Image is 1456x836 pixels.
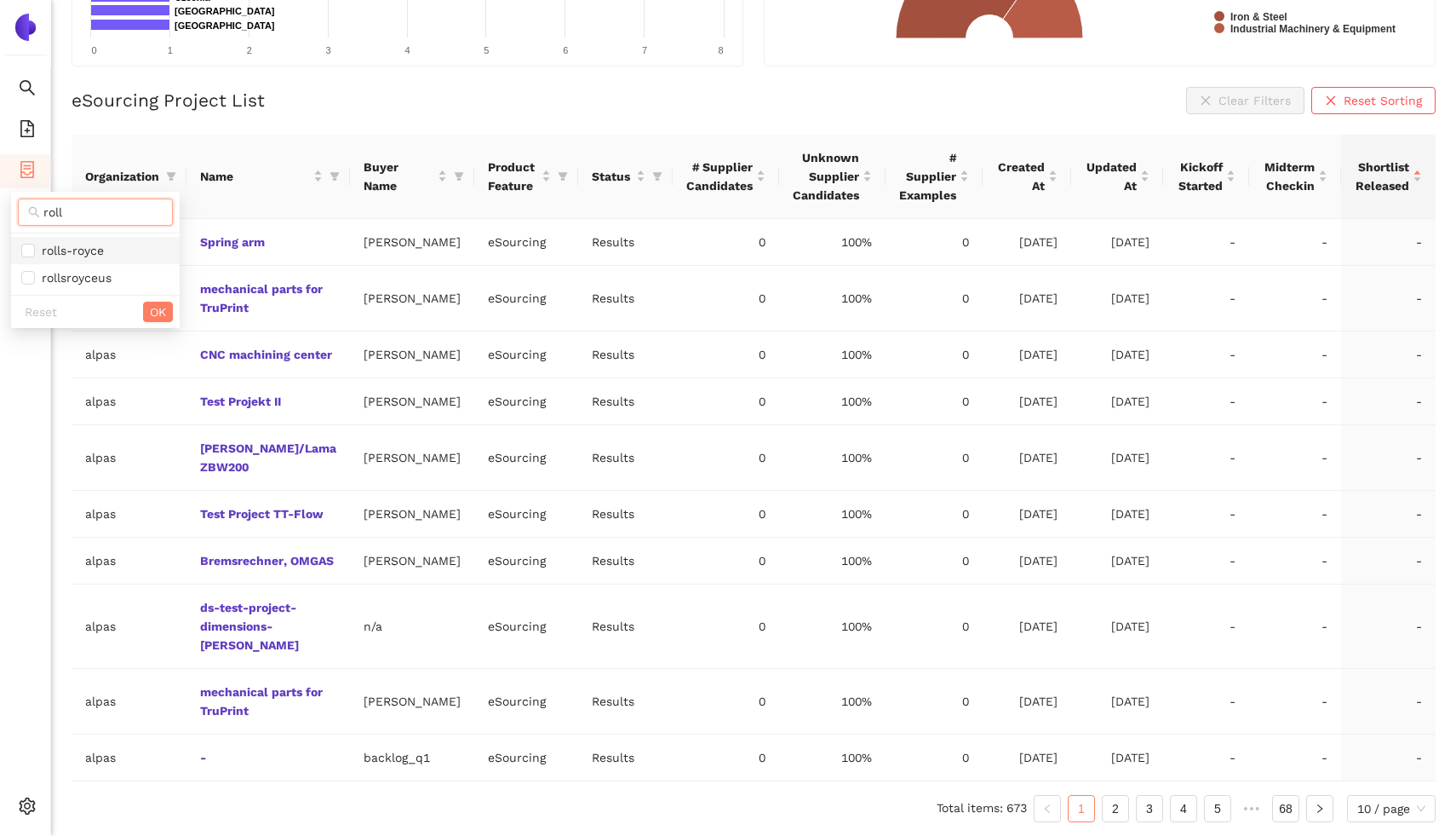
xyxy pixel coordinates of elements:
td: 0 [886,219,983,266]
td: 100% [779,735,886,781]
td: 100% [779,378,886,425]
td: 0 [673,669,779,735]
text: Industrial Machinery & Equipment [1230,23,1396,35]
span: search [19,73,36,107]
a: 2 [1103,796,1128,822]
td: Results [578,378,673,425]
td: Results [578,332,673,378]
span: Shortlist Released [1355,158,1409,195]
td: 100% [779,219,886,266]
td: [DATE] [1071,219,1163,266]
button: closeClear Filters [1186,87,1304,114]
td: - [1249,332,1341,378]
span: filter [558,171,568,182]
span: filter [166,171,176,182]
td: [DATE] [1071,378,1163,425]
th: this column's title is Product Feature,this column is sortable [474,135,578,219]
td: 100% [779,425,886,491]
td: - [1249,669,1341,735]
a: 5 [1205,796,1230,822]
span: file-add [19,114,36,148]
span: filter [330,171,340,182]
td: - [1249,378,1341,425]
td: [PERSON_NAME] [350,266,474,332]
td: [DATE] [1071,491,1163,538]
td: [DATE] [1071,266,1163,332]
td: 0 [886,491,983,538]
span: ••• [1238,795,1265,822]
td: alpas [72,425,186,491]
td: - [1163,669,1249,735]
td: - [1249,491,1341,538]
li: Next Page [1306,795,1333,822]
td: - [1249,585,1341,669]
span: Kickoff Started [1177,158,1223,195]
td: [DATE] [983,669,1071,735]
td: eSourcing [474,585,578,669]
a: 68 [1273,796,1298,822]
td: 0 [673,735,779,781]
span: filter [163,164,180,189]
span: filter [652,171,662,182]
span: Product Feature [488,158,538,195]
button: Reset [18,302,64,322]
td: 0 [673,425,779,491]
td: [PERSON_NAME] [350,378,474,425]
td: Results [578,538,673,585]
td: 0 [886,425,983,491]
td: 100% [779,491,886,538]
td: Results [578,425,673,491]
th: this column's title is Midterm Checkin,this column is sortable [1249,135,1341,219]
text: Iron & Steel [1230,11,1287,23]
td: eSourcing [474,669,578,735]
td: [DATE] [1071,425,1163,491]
td: Results [578,219,673,266]
td: 0 [886,378,983,425]
li: 2 [1102,795,1129,822]
td: 0 [886,585,983,669]
li: 3 [1136,795,1163,822]
td: n/a [350,585,474,669]
td: 0 [886,735,983,781]
td: [PERSON_NAME] [350,491,474,538]
span: right [1315,804,1325,814]
text: 7 [642,45,647,55]
td: 0 [673,219,779,266]
span: Organization [85,167,159,186]
th: this column's title is # Supplier Candidates,this column is sortable [673,135,779,219]
span: Midterm Checkin [1263,158,1315,195]
td: - [1341,332,1436,378]
td: 0 [673,378,779,425]
text: 6 [563,45,568,55]
span: filter [326,164,343,189]
span: # Supplier Candidates [686,158,753,195]
text: 4 [404,45,410,55]
text: 0 [91,45,96,55]
span: Created At [996,158,1045,195]
td: - [1163,219,1249,266]
span: filter [649,164,666,189]
text: [GEOGRAPHIC_DATA] [175,20,275,31]
th: this column's title is Name,this column is sortable [186,135,350,219]
th: this column's title is Kickoff Started,this column is sortable [1163,135,1249,219]
td: 0 [673,266,779,332]
button: left [1034,795,1061,822]
span: filter [454,171,464,182]
td: - [1341,425,1436,491]
td: - [1163,332,1249,378]
th: this column's title is Buyer Name,this column is sortable [350,135,474,219]
td: - [1249,735,1341,781]
span: Status [592,167,633,186]
span: rollsroyceus [35,271,112,285]
td: Results [578,585,673,669]
td: [DATE] [983,735,1071,781]
th: this column's title is # Supplier Examples,this column is sortable [886,135,983,219]
span: setting [19,792,36,826]
td: - [1163,735,1249,781]
td: [DATE] [983,378,1071,425]
td: 0 [886,266,983,332]
td: [PERSON_NAME] [350,538,474,585]
li: 5 [1204,795,1231,822]
text: [GEOGRAPHIC_DATA] [175,6,275,16]
td: alpas [72,491,186,538]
